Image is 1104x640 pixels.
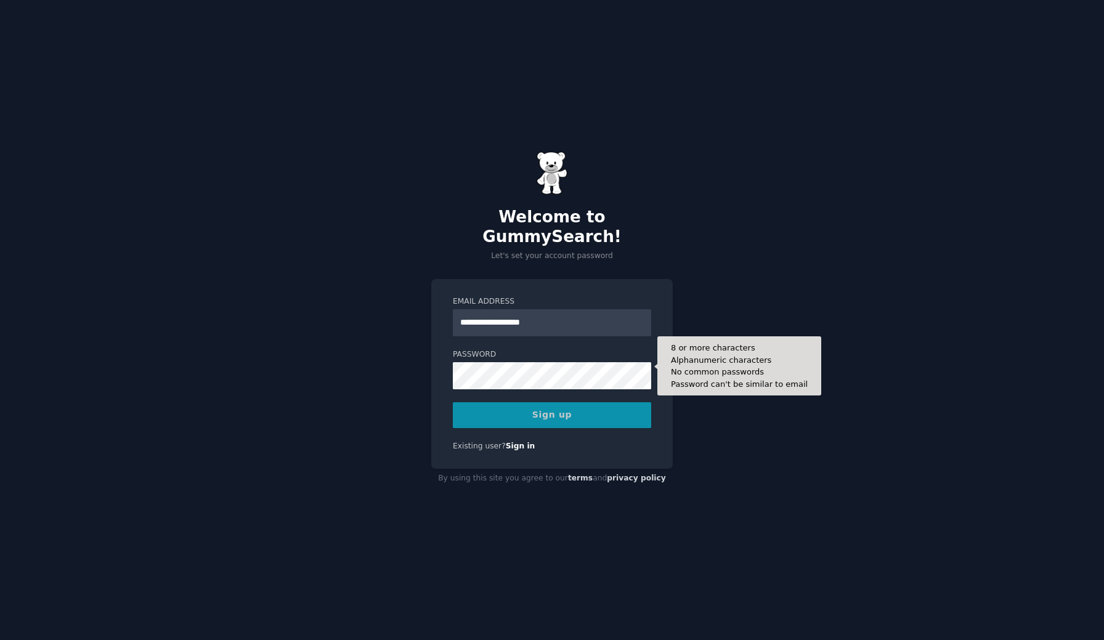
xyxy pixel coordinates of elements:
[431,251,673,262] p: Let's set your account password
[506,442,535,450] a: Sign in
[453,349,651,360] label: Password
[431,208,673,246] h2: Welcome to GummySearch!
[568,474,593,482] a: terms
[431,469,673,488] div: By using this site you agree to our and
[453,296,651,307] label: Email Address
[537,152,567,195] img: Gummy Bear
[607,474,666,482] a: privacy policy
[453,442,506,450] span: Existing user?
